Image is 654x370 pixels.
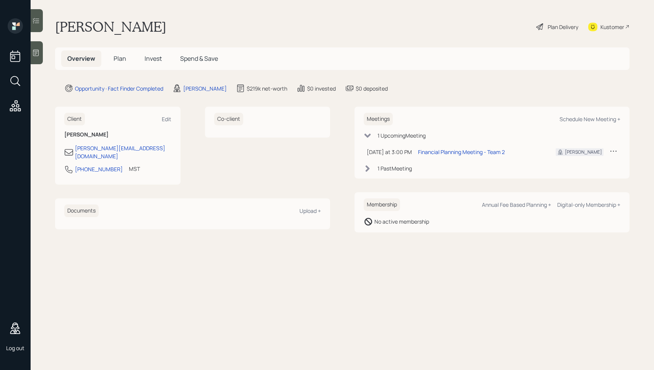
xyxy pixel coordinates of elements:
[75,165,123,173] div: [PHONE_NUMBER]
[367,148,412,156] div: [DATE] at 3:00 PM
[64,204,99,217] h6: Documents
[356,84,388,92] div: $0 deposited
[55,18,166,35] h1: [PERSON_NAME]
[145,54,162,63] span: Invest
[548,23,578,31] div: Plan Delivery
[374,217,429,226] div: No active membership
[183,84,227,92] div: [PERSON_NAME]
[64,113,85,125] h6: Client
[6,344,24,352] div: Log out
[299,207,321,214] div: Upload +
[64,131,171,138] h6: [PERSON_NAME]
[214,113,243,125] h6: Co-client
[364,198,400,211] h6: Membership
[600,23,624,31] div: Kustomer
[75,144,171,160] div: [PERSON_NAME][EMAIL_ADDRESS][DOMAIN_NAME]
[482,201,551,208] div: Annual Fee Based Planning +
[307,84,336,92] div: $0 invested
[364,113,393,125] h6: Meetings
[114,54,126,63] span: Plan
[75,84,163,92] div: Opportunity · Fact Finder Completed
[180,54,218,63] span: Spend & Save
[418,148,505,156] div: Financial Planning Meeting - Team 2
[247,84,287,92] div: $219k net-worth
[560,115,620,123] div: Schedule New Meeting +
[377,131,426,140] div: 1 Upcoming Meeting
[129,165,140,173] div: MST
[565,149,602,156] div: [PERSON_NAME]
[377,164,412,172] div: 1 Past Meeting
[162,115,171,123] div: Edit
[557,201,620,208] div: Digital-only Membership +
[67,54,95,63] span: Overview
